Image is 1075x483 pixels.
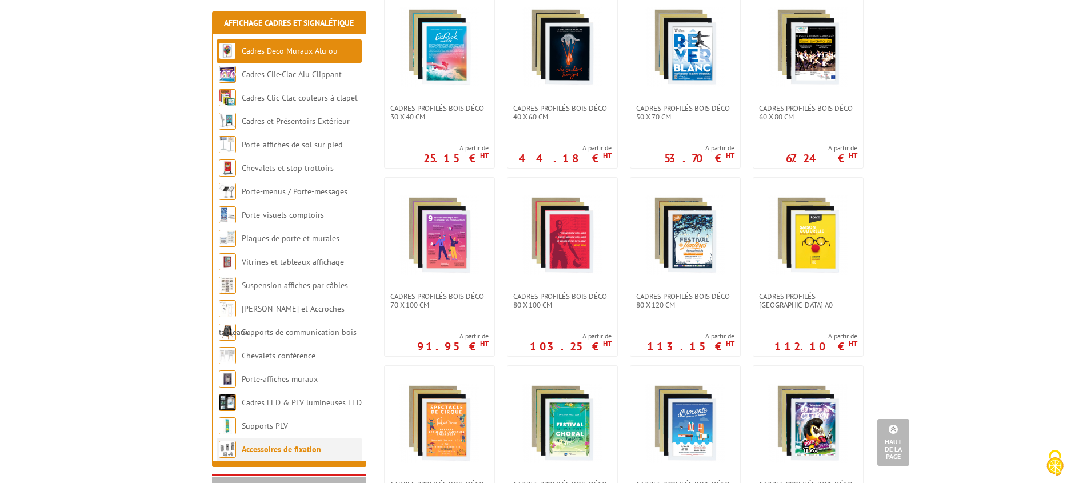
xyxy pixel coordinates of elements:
a: Porte-affiches muraux [242,374,318,384]
img: Cadres Profilés Bois Déco A4 [768,383,848,463]
img: Chevalets et stop trottoirs [219,159,236,177]
span: A partir de [519,143,612,153]
img: Chevalets conférence [219,347,236,364]
span: Cadres Profilés Bois Déco 60 x 80 cm [759,104,857,121]
p: 91.95 € [417,343,489,350]
a: [PERSON_NAME] et Accroches tableaux [219,304,345,337]
a: Porte-menus / Porte-messages [242,186,347,197]
img: Porte-affiches de sol sur pied [219,136,236,153]
img: Suspension affiches par câbles [219,277,236,294]
p: 25.15 € [423,155,489,162]
a: Suspension affiches par câbles [242,280,348,290]
a: Porte-affiches de sol sur pied [242,139,342,150]
a: Chevalets conférence [242,350,315,361]
span: Cadres Profilés [GEOGRAPHIC_DATA] A0 [759,292,857,309]
a: Plaques de porte et murales [242,233,339,244]
img: Vitrines et tableaux affichage [219,253,236,270]
a: Cadres Profilés Bois Déco 50 x 70 cm [630,104,740,121]
img: Porte-affiches muraux [219,370,236,388]
img: Cadres Profilés Bois Déco A0 [768,195,848,275]
a: Cadres et Présentoirs Extérieur [242,116,350,126]
img: Porte-visuels comptoirs [219,206,236,223]
a: Cadres Profilés Bois Déco 60 x 80 cm [753,104,863,121]
span: A partir de [530,332,612,341]
sup: HT [603,339,612,349]
a: Cadres Profilés [GEOGRAPHIC_DATA] A0 [753,292,863,309]
a: Cadres Clic-Clac couleurs à clapet [242,93,358,103]
img: Cadres Profilés Bois Déco 60 x 80 cm [768,7,848,87]
sup: HT [726,339,734,349]
img: Cadres Profilés Bois Déco 40 x 60 cm [522,7,602,87]
sup: HT [480,151,489,161]
button: Cookies (fenêtre modale) [1035,444,1075,483]
sup: HT [603,151,612,161]
span: Cadres Profilés Bois Déco 70 x 100 cm [390,292,489,309]
a: Haut de la page [877,419,909,466]
sup: HT [849,151,857,161]
a: Cadres LED & PLV lumineuses LED [242,397,362,408]
img: Cadres Profilés Bois Déco 30 x 40 cm [399,7,479,87]
a: Accessoires de fixation [242,444,321,454]
a: Chevalets et stop trottoirs [242,163,334,173]
span: A partir de [664,143,734,153]
span: Cadres Profilés Bois Déco 40 x 60 cm [513,104,612,121]
sup: HT [726,151,734,161]
span: Cadres Profilés Bois Déco 80 x 100 cm [513,292,612,309]
sup: HT [849,339,857,349]
img: Cadres Profilés Bois Déco 50 x 70 cm [645,7,725,87]
img: Cadres Profilés Bois Déco 80 x 120 cm [645,195,725,275]
span: Cadres Profilés Bois Déco 50 x 70 cm [636,104,734,121]
a: Supports PLV [242,421,288,431]
p: 112.10 € [774,343,857,350]
span: A partir de [774,332,857,341]
img: Cadres Deco Muraux Alu ou Bois [219,42,236,59]
img: Cimaises et Accroches tableaux [219,300,236,317]
a: Cadres Profilés Bois Déco 70 x 100 cm [385,292,494,309]
p: 53.70 € [664,155,734,162]
a: Porte-visuels comptoirs [242,210,324,220]
img: Cadres LED & PLV lumineuses LED [219,394,236,411]
p: 113.15 € [647,343,734,350]
img: Cookies (fenêtre modale) [1041,449,1069,477]
a: Supports de communication bois [242,327,357,337]
a: Cadres Profilés Bois Déco 80 x 120 cm [630,292,740,309]
img: Cadres Profilés Bois Déco A1 [399,383,479,463]
img: Accessoires de fixation [219,441,236,458]
img: Cadres et Présentoirs Extérieur [219,113,236,130]
img: Plaques de porte et murales [219,230,236,247]
span: A partir de [647,332,734,341]
img: Cadres Profilés Bois Déco 70 x 100 cm [399,195,479,275]
a: Cadres Profilés Bois Déco 30 x 40 cm [385,104,494,121]
p: 103.25 € [530,343,612,350]
img: Porte-menus / Porte-messages [219,183,236,200]
span: A partir de [423,143,489,153]
a: Cadres Profilés Bois Déco 40 x 60 cm [507,104,617,121]
sup: HT [480,339,489,349]
span: A partir de [417,332,489,341]
span: Cadres Profilés Bois Déco 30 x 40 cm [390,104,489,121]
img: Cadres Clic-Clac couleurs à clapet [219,89,236,106]
p: 44.18 € [519,155,612,162]
img: Cadres Profilés Bois Déco A3 [645,383,725,463]
img: Supports PLV [219,417,236,434]
a: Vitrines et tableaux affichage [242,257,344,267]
img: Cadres Profilés Bois Déco A2 [522,383,602,463]
a: Cadres Profilés Bois Déco 80 x 100 cm [507,292,617,309]
a: Cadres Deco Muraux Alu ou [GEOGRAPHIC_DATA] [219,46,338,79]
a: Affichage Cadres et Signalétique [224,18,354,28]
a: Cadres Clic-Clac Alu Clippant [242,69,342,79]
span: Cadres Profilés Bois Déco 80 x 120 cm [636,292,734,309]
span: A partir de [786,143,857,153]
p: 67.24 € [786,155,857,162]
img: Cadres Profilés Bois Déco 80 x 100 cm [522,195,602,275]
